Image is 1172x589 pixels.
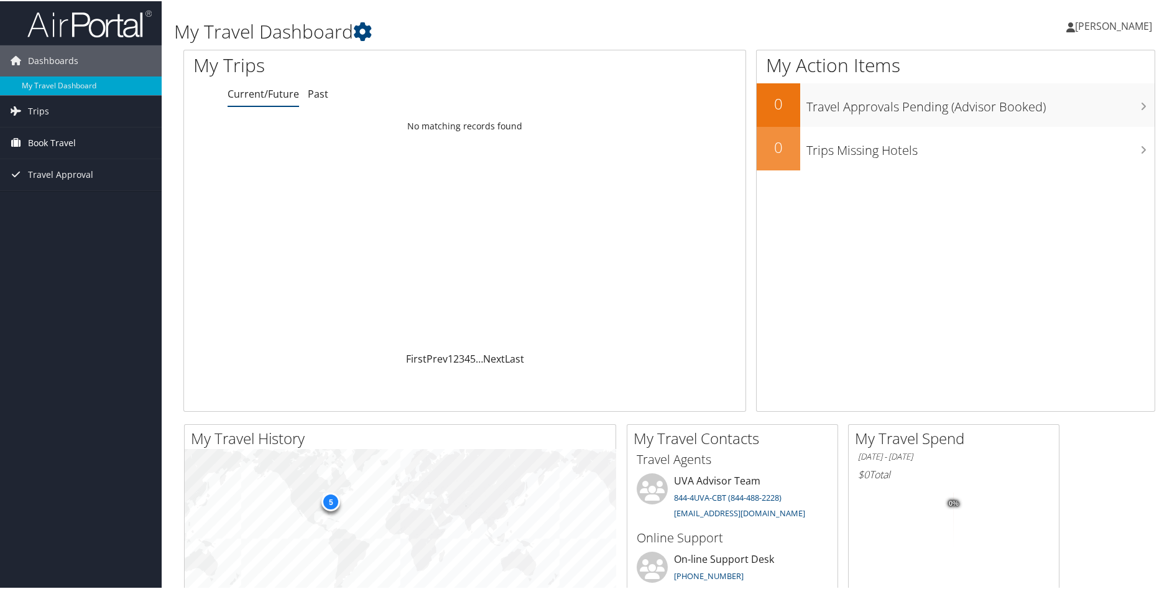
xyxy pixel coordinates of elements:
[858,466,869,480] span: $0
[427,351,448,364] a: Prev
[757,92,800,113] h2: 0
[637,450,828,467] h3: Travel Agents
[308,86,328,100] a: Past
[674,491,782,502] a: 844-4UVA-CBT (844-488-2228)
[28,95,49,126] span: Trips
[637,528,828,545] h3: Online Support
[448,351,453,364] a: 1
[191,427,616,448] h2: My Travel History
[1075,18,1152,32] span: [PERSON_NAME]
[321,491,340,510] div: 5
[459,351,464,364] a: 3
[806,134,1155,158] h3: Trips Missing Hotels
[757,51,1155,77] h1: My Action Items
[674,506,805,517] a: [EMAIL_ADDRESS][DOMAIN_NAME]
[1066,6,1165,44] a: [PERSON_NAME]
[184,114,745,136] td: No matching records found
[464,351,470,364] a: 4
[174,17,834,44] h1: My Travel Dashboard
[858,450,1050,461] h6: [DATE] - [DATE]
[406,351,427,364] a: First
[757,136,800,157] h2: 0
[28,126,76,157] span: Book Travel
[28,44,78,75] span: Dashboards
[28,158,93,189] span: Travel Approval
[757,82,1155,126] a: 0Travel Approvals Pending (Advisor Booked)
[470,351,476,364] a: 5
[634,427,837,448] h2: My Travel Contacts
[476,351,483,364] span: …
[483,351,505,364] a: Next
[949,499,959,506] tspan: 0%
[757,126,1155,169] a: 0Trips Missing Hotels
[228,86,299,100] a: Current/Future
[27,8,152,37] img: airportal-logo.png
[858,466,1050,480] h6: Total
[505,351,524,364] a: Last
[855,427,1059,448] h2: My Travel Spend
[193,51,502,77] h1: My Trips
[453,351,459,364] a: 2
[674,569,744,580] a: [PHONE_NUMBER]
[630,472,834,523] li: UVA Advisor Team
[806,91,1155,114] h3: Travel Approvals Pending (Advisor Booked)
